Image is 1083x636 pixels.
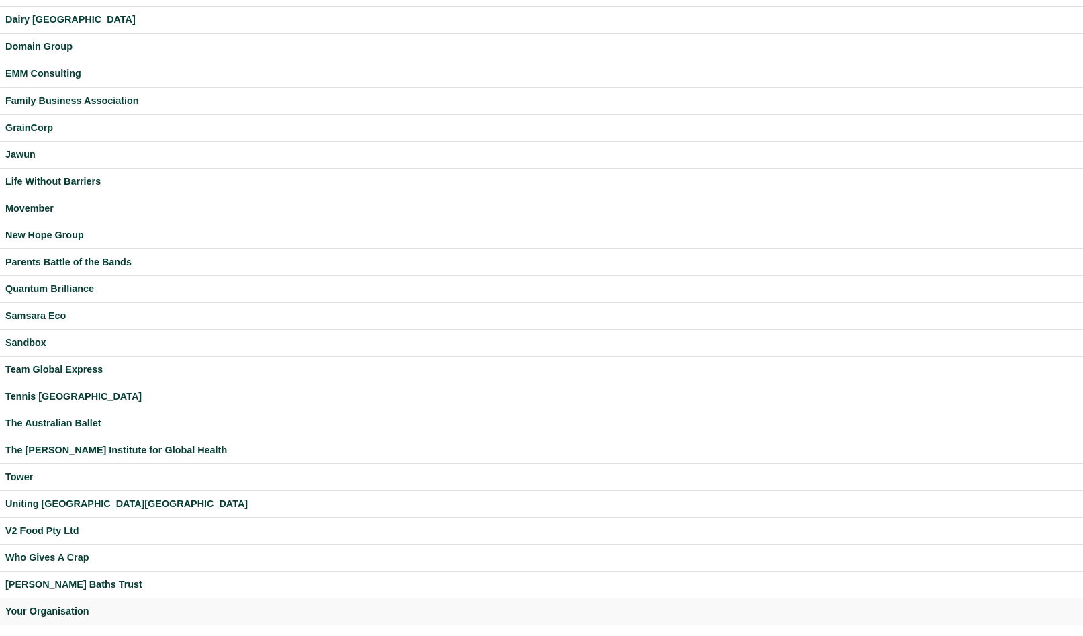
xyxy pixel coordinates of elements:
[5,39,1078,54] a: Domain Group
[5,120,1078,136] a: GrainCorp
[5,66,1078,81] a: EMM Consulting
[5,308,1078,324] a: Samsara Eco
[5,281,1078,297] a: Quantum Brilliance
[5,201,1078,216] a: Movember
[5,416,1078,431] a: The Australian Ballet
[5,228,1078,243] a: New Hope Group
[5,255,1078,270] a: Parents Battle of the Bands
[5,362,1078,377] a: Team Global Express
[5,577,1078,592] a: [PERSON_NAME] Baths Trust
[5,523,1078,539] a: V2 Food Pty Ltd
[5,12,1078,28] a: Dairy [GEOGRAPHIC_DATA]
[5,147,1078,163] a: Jawun
[5,93,1078,109] a: Family Business Association
[5,550,1078,565] a: Who Gives A Crap
[5,443,1078,458] a: The [PERSON_NAME] Institute for Global Health
[5,604,1078,619] a: Your Organisation
[5,469,1078,485] a: Tower
[5,335,1078,351] a: Sandbox
[5,174,1078,189] a: Life Without Barriers
[5,496,1078,512] a: Uniting [GEOGRAPHIC_DATA][GEOGRAPHIC_DATA]
[5,389,1078,404] a: Tennis [GEOGRAPHIC_DATA]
